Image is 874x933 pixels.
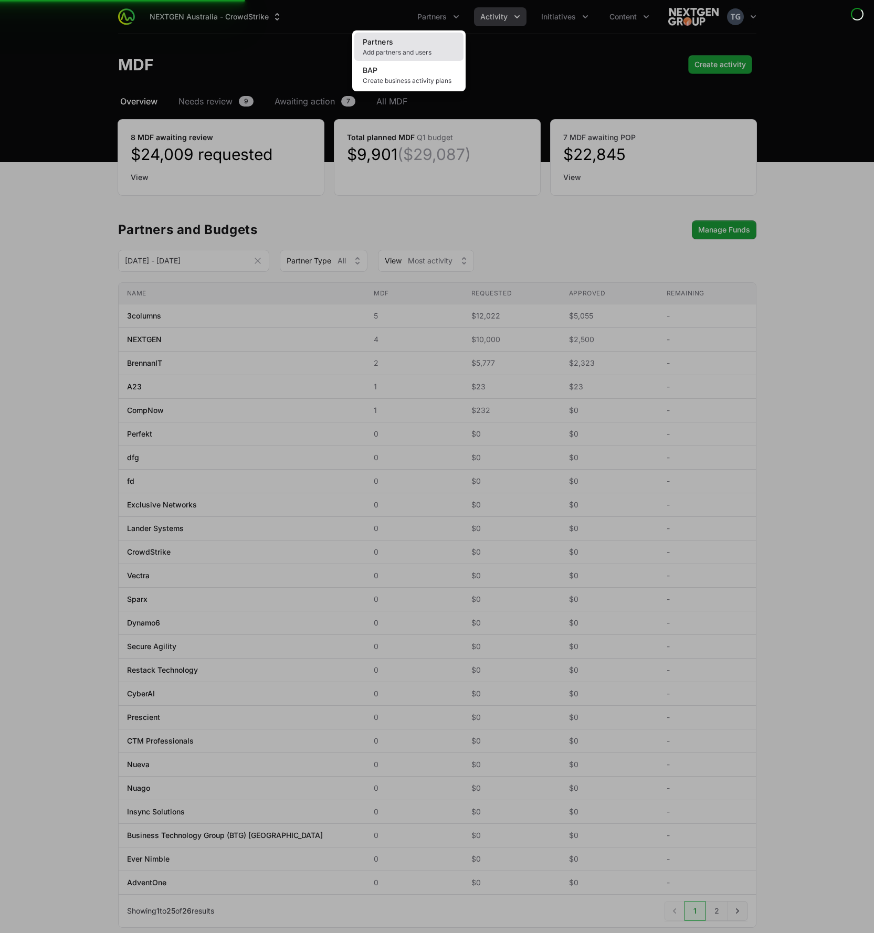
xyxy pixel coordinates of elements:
[363,48,455,57] span: Add partners and users
[354,33,464,61] a: PartnersAdd partners and users
[411,7,466,26] div: Partners menu
[135,7,656,26] div: Main navigation
[363,37,394,46] span: Partners
[363,77,455,85] span: Create business activity plans
[354,61,464,89] a: BAPCreate business activity plans
[363,66,378,75] span: BAP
